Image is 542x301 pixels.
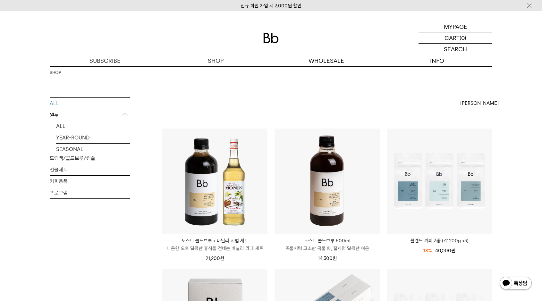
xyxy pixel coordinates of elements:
[419,32,492,44] a: CART (0)
[206,255,224,261] span: 21,200
[387,237,492,245] a: 블렌드 커피 3종 (각 200g x3)
[460,32,466,43] p: (0)
[162,129,267,234] img: 토스트 콜드브루 x 바닐라 시럽 세트
[435,248,455,254] span: 40,000
[56,121,130,132] a: ALL
[162,245,267,252] p: 나른한 오후 달콤한 휴식을 건네는 바닐라 라떼 세트
[382,55,492,66] p: INFO
[162,237,267,245] p: 토스트 콜드브루 x 바닐라 시럽 세트
[50,70,61,76] a: SHOP
[160,55,271,66] a: SHOP
[241,3,301,9] a: 신규 회원 가입 시 3,000원 할인
[56,132,130,143] a: YEAR-ROUND
[423,247,432,255] div: 18%
[419,21,492,32] a: MYPAGE
[50,55,160,66] a: SUBSCRIBE
[460,99,499,107] span: [PERSON_NAME]
[271,55,382,66] p: WHOLESALE
[50,98,130,109] a: ALL
[263,33,279,43] img: 로고
[387,129,492,234] img: 블렌드 커피 3종 (각 200g x3)
[50,164,130,175] a: 선물세트
[451,248,455,254] span: 원
[275,237,380,252] a: 토스트 콜드브루 500ml 곡물처럼 고소한 곡물 향, 꿀처럼 달콤한 여운
[56,144,130,155] a: SEASONAL
[50,109,130,121] p: 원두
[275,245,380,252] p: 곡물처럼 고소한 곡물 향, 꿀처럼 달콤한 여운
[220,255,224,261] span: 원
[499,276,532,291] img: 카카오톡 채널 1:1 채팅 버튼
[444,21,467,32] p: MYPAGE
[318,255,337,261] span: 14,300
[275,237,380,245] p: 토스트 콜드브루 500ml
[162,237,267,252] a: 토스트 콜드브루 x 바닐라 시럽 세트 나른한 오후 달콤한 휴식을 건네는 바닐라 라떼 세트
[444,44,467,55] p: SEARCH
[50,187,130,198] a: 프로그램
[50,176,130,187] a: 커피용품
[445,32,460,43] p: CART
[50,153,130,164] a: 드립백/콜드브루/캡슐
[275,129,380,234] img: 토스트 콜드브루 500ml
[333,255,337,261] span: 원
